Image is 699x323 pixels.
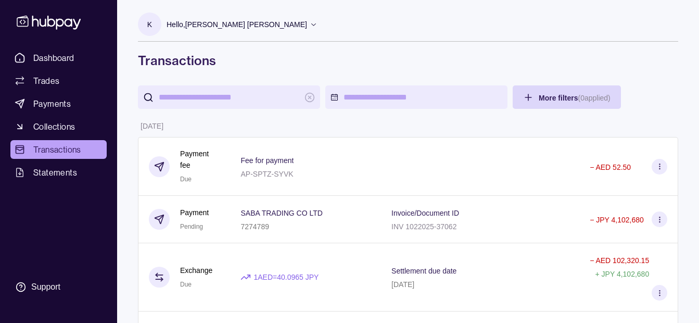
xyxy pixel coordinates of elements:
[180,148,220,171] p: Payment fee
[595,270,650,278] p: + JPY 4,102,680
[10,163,107,182] a: Statements
[33,74,59,87] span: Trades
[240,209,322,217] p: SABA TRADING CO LTD
[10,71,107,90] a: Trades
[138,52,678,69] h1: Transactions
[180,223,203,230] span: Pending
[167,19,307,30] p: Hello, [PERSON_NAME] [PERSON_NAME]
[33,120,75,133] span: Collections
[31,281,60,293] div: Support
[180,265,212,276] p: Exchange
[590,216,644,224] p: − JPY 4,102,680
[159,85,299,109] input: search
[33,166,77,179] span: Statements
[590,163,631,171] p: − AED 52.50
[180,176,192,183] span: Due
[391,222,456,231] p: INV 1022025-37062
[147,19,152,30] p: K
[590,256,649,265] p: − AED 102,320.15
[33,143,81,156] span: Transactions
[391,280,414,289] p: [DATE]
[33,52,74,64] span: Dashboard
[141,122,163,130] p: [DATE]
[578,94,610,102] p: ( 0 applied)
[10,140,107,159] a: Transactions
[33,97,71,110] span: Payments
[391,267,456,275] p: Settlement due date
[391,209,459,217] p: Invoice/Document ID
[253,271,319,283] p: 1 AED = 40.0965 JPY
[10,94,107,113] a: Payments
[240,156,294,165] p: Fee for payment
[240,222,269,231] p: 7274789
[539,94,611,102] span: More filters
[180,207,209,218] p: Payment
[180,281,192,288] span: Due
[10,117,107,136] a: Collections
[513,85,621,109] button: More filters(0applied)
[10,48,107,67] a: Dashboard
[240,170,293,178] p: AP-SPTZ-SYVK
[10,276,107,298] a: Support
